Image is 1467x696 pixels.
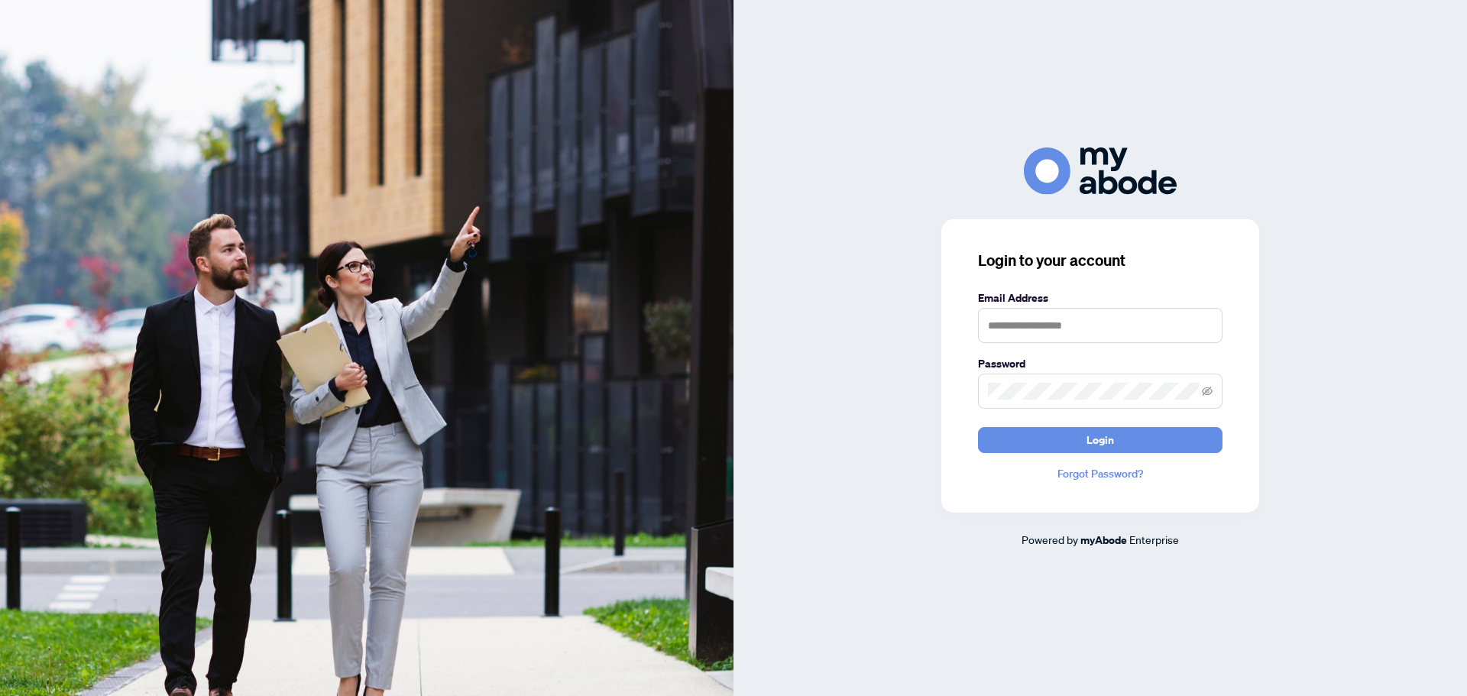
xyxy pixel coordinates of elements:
[978,355,1222,372] label: Password
[1129,533,1179,546] span: Enterprise
[1202,386,1213,397] span: eye-invisible
[1022,533,1078,546] span: Powered by
[978,290,1222,306] label: Email Address
[1024,147,1177,194] img: ma-logo
[1086,428,1114,452] span: Login
[978,465,1222,482] a: Forgot Password?
[978,250,1222,271] h3: Login to your account
[978,427,1222,453] button: Login
[1080,532,1127,549] a: myAbode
